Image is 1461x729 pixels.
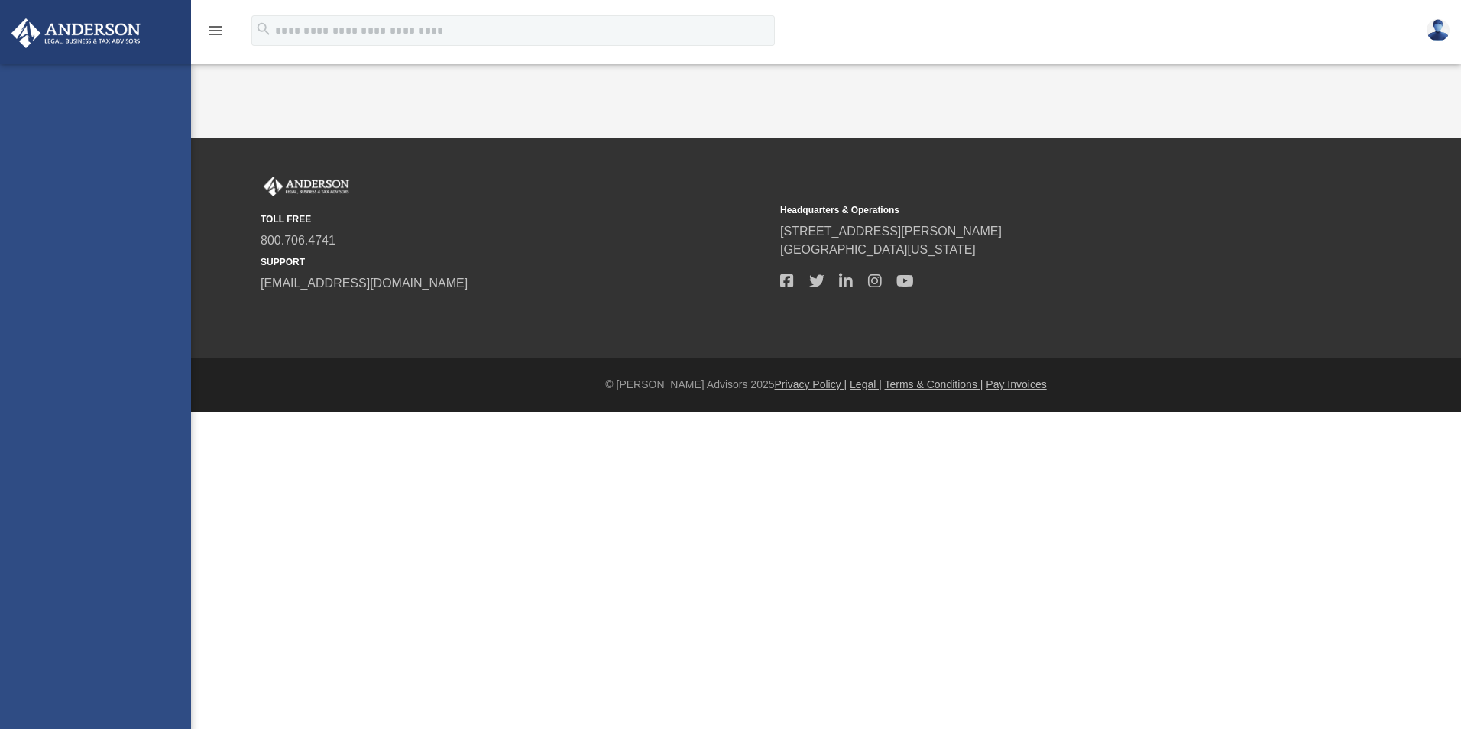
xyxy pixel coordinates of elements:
i: search [255,21,272,37]
a: Privacy Policy | [775,378,847,390]
a: Legal | [850,378,882,390]
div: © [PERSON_NAME] Advisors 2025 [191,377,1461,393]
img: Anderson Advisors Platinum Portal [261,177,352,196]
small: SUPPORT [261,255,769,269]
img: User Pic [1427,19,1450,41]
small: TOLL FREE [261,212,769,226]
small: Headquarters & Operations [780,203,1289,217]
i: menu [206,21,225,40]
a: [GEOGRAPHIC_DATA][US_STATE] [780,243,976,256]
a: 800.706.4741 [261,234,335,247]
a: [STREET_ADDRESS][PERSON_NAME] [780,225,1002,238]
a: Terms & Conditions | [885,378,983,390]
a: Pay Invoices [986,378,1046,390]
a: menu [206,29,225,40]
a: [EMAIL_ADDRESS][DOMAIN_NAME] [261,277,468,290]
img: Anderson Advisors Platinum Portal [7,18,145,48]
